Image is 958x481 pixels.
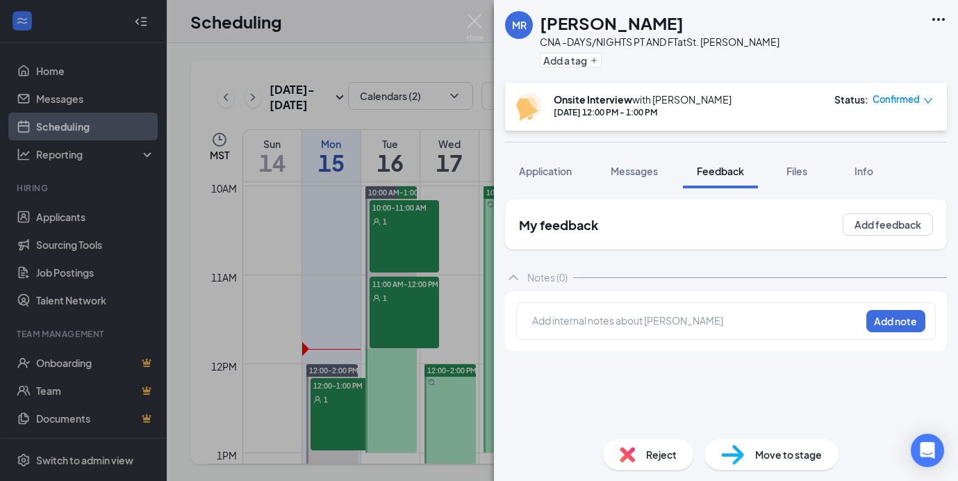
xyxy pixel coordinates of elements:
[590,56,598,65] svg: Plus
[873,92,920,106] span: Confirmed
[854,165,873,177] span: Info
[540,53,602,67] button: PlusAdd a tag
[866,310,925,332] button: Add note
[834,92,868,106] div: Status :
[554,92,732,106] div: with [PERSON_NAME]
[519,165,572,177] span: Application
[540,11,684,35] h1: [PERSON_NAME]
[786,165,807,177] span: Files
[697,165,744,177] span: Feedback
[930,11,947,28] svg: Ellipses
[843,213,933,236] button: Add feedback
[540,35,779,49] div: CNA -DAYS/NIGHTS PT AND FT at St. [PERSON_NAME]
[519,216,598,234] h2: My feedback
[554,106,732,118] div: [DATE] 12:00 PM - 1:00 PM
[911,434,944,467] div: Open Intercom Messenger
[923,96,933,106] span: down
[512,18,527,32] div: MR
[755,447,822,462] span: Move to stage
[505,269,522,286] svg: ChevronUp
[646,447,677,462] span: Reject
[554,93,632,106] b: Onsite Interview
[611,165,658,177] span: Messages
[527,270,568,284] div: Notes (0)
